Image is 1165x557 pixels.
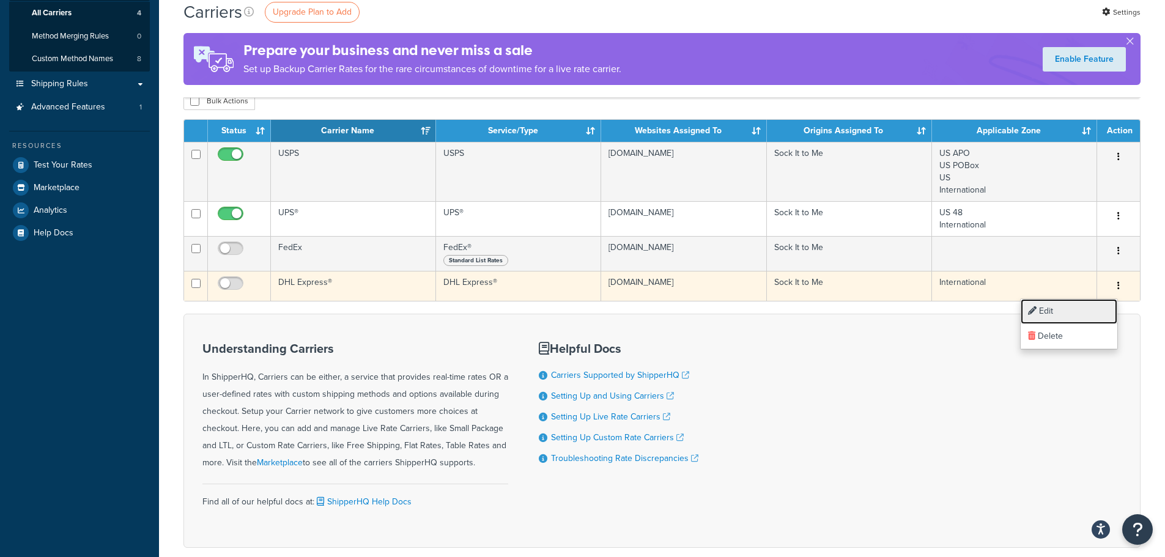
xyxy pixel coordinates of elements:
[551,452,698,465] a: Troubleshooting Rate Discrepancies
[34,183,80,193] span: Marketplace
[202,342,508,355] h3: Understanding Carriers
[243,61,621,78] p: Set up Backup Carrier Rates for the rare circumstances of downtime for a live rate carrier.
[436,142,601,201] td: USPS
[601,142,766,201] td: [DOMAIN_NAME]
[208,120,271,142] th: Status: activate to sort column ascending
[9,154,150,176] a: Test Your Rates
[183,92,255,110] button: Bulk Actions
[9,25,150,48] li: Method Merging Rules
[1097,120,1140,142] th: Action
[9,48,150,70] li: Custom Method Names
[139,102,142,113] span: 1
[1021,299,1117,324] a: Edit
[243,40,621,61] h4: Prepare your business and never miss a sale
[1043,47,1126,72] a: Enable Feature
[601,201,766,236] td: [DOMAIN_NAME]
[539,342,698,355] h3: Helpful Docs
[273,6,352,18] span: Upgrade Plan to Add
[9,25,150,48] a: Method Merging Rules 0
[9,222,150,244] a: Help Docs
[767,120,932,142] th: Origins Assigned To: activate to sort column ascending
[9,48,150,70] a: Custom Method Names 8
[271,120,436,142] th: Carrier Name: activate to sort column ascending
[551,369,689,382] a: Carriers Supported by ShipperHQ
[767,142,932,201] td: Sock It to Me
[1021,324,1117,349] a: Delete
[767,236,932,271] td: Sock It to Me
[32,54,113,64] span: Custom Method Names
[601,120,766,142] th: Websites Assigned To: activate to sort column ascending
[551,431,684,444] a: Setting Up Custom Rate Carriers
[601,271,766,301] td: [DOMAIN_NAME]
[202,484,508,511] div: Find all of our helpful docs at:
[271,142,436,201] td: USPS
[436,271,601,301] td: DHL Express®
[551,389,674,402] a: Setting Up and Using Carriers
[9,177,150,199] a: Marketplace
[31,102,105,113] span: Advanced Features
[9,141,150,151] div: Resources
[9,96,150,119] a: Advanced Features 1
[9,2,150,24] a: All Carriers 4
[34,205,67,216] span: Analytics
[34,228,73,238] span: Help Docs
[551,410,670,423] a: Setting Up Live Rate Carriers
[601,236,766,271] td: [DOMAIN_NAME]
[932,271,1097,301] td: International
[137,31,141,42] span: 0
[9,2,150,24] li: All Carriers
[271,236,436,271] td: FedEx
[271,201,436,236] td: UPS®
[932,201,1097,236] td: US 48 International
[932,120,1097,142] th: Applicable Zone: activate to sort column ascending
[436,201,601,236] td: UPS®
[767,201,932,236] td: Sock It to Me
[137,8,141,18] span: 4
[9,199,150,221] a: Analytics
[443,255,508,266] span: Standard List Rates
[34,160,92,171] span: Test Your Rates
[932,142,1097,201] td: US APO US POBox US International
[1102,4,1141,21] a: Settings
[436,120,601,142] th: Service/Type: activate to sort column ascending
[32,8,72,18] span: All Carriers
[202,342,508,471] div: In ShipperHQ, Carriers can be either, a service that provides real-time rates OR a user-defined r...
[31,79,88,89] span: Shipping Rules
[9,96,150,119] li: Advanced Features
[271,271,436,301] td: DHL Express®
[436,236,601,271] td: FedEx®
[1122,514,1153,545] button: Open Resource Center
[9,73,150,95] a: Shipping Rules
[314,495,412,508] a: ShipperHQ Help Docs
[257,456,303,469] a: Marketplace
[183,33,243,85] img: ad-rules-rateshop-fe6ec290ccb7230408bd80ed9643f0289d75e0ffd9eb532fc0e269fcd187b520.png
[265,2,360,23] a: Upgrade Plan to Add
[137,54,141,64] span: 8
[767,271,932,301] td: Sock It to Me
[32,31,109,42] span: Method Merging Rules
